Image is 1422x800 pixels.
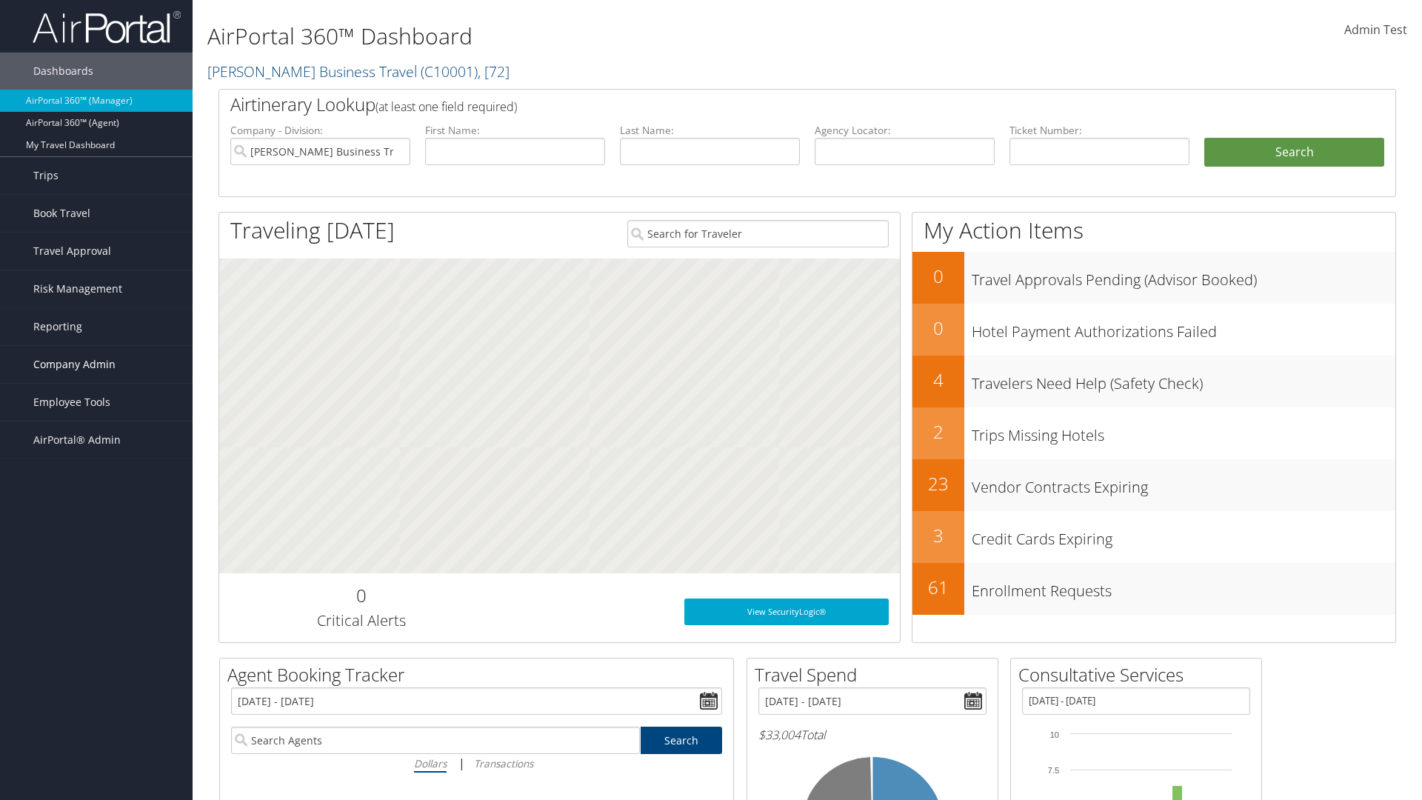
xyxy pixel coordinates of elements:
[912,419,964,444] h2: 2
[912,264,964,289] h2: 0
[912,304,1395,356] a: 0Hotel Payment Authorizations Failed
[758,727,987,743] h6: Total
[815,123,995,138] label: Agency Locator:
[230,610,492,631] h3: Critical Alerts
[758,727,801,743] span: $33,004
[641,727,723,754] a: Search
[1344,21,1407,38] span: Admin Test
[33,157,59,194] span: Trips
[912,316,964,341] h2: 0
[912,367,964,393] h2: 4
[972,262,1395,290] h3: Travel Approvals Pending (Advisor Booked)
[230,215,395,246] h1: Traveling [DATE]
[474,756,533,770] i: Transactions
[231,727,640,754] input: Search Agents
[972,573,1395,601] h3: Enrollment Requests
[912,407,1395,459] a: 2Trips Missing Hotels
[972,418,1395,446] h3: Trips Missing Hotels
[425,123,605,138] label: First Name:
[421,61,478,81] span: ( C10001 )
[231,754,722,773] div: |
[230,123,410,138] label: Company - Division:
[1204,138,1384,167] button: Search
[33,233,111,270] span: Travel Approval
[972,366,1395,394] h3: Travelers Need Help (Safety Check)
[972,470,1395,498] h3: Vendor Contracts Expiring
[33,270,122,307] span: Risk Management
[912,563,1395,615] a: 61Enrollment Requests
[207,21,1007,52] h1: AirPortal 360™ Dashboard
[684,599,889,625] a: View SecurityLogic®
[912,511,1395,563] a: 3Credit Cards Expiring
[33,421,121,459] span: AirPortal® Admin
[33,10,181,44] img: airportal-logo.png
[230,92,1286,117] h2: Airtinerary Lookup
[33,53,93,90] span: Dashboards
[912,471,964,496] h2: 23
[375,99,517,115] span: (at least one field required)
[1009,123,1189,138] label: Ticket Number:
[33,346,116,383] span: Company Admin
[33,384,110,421] span: Employee Tools
[912,575,964,600] h2: 61
[1050,730,1059,739] tspan: 10
[912,215,1395,246] h1: My Action Items
[230,583,492,608] h2: 0
[912,252,1395,304] a: 0Travel Approvals Pending (Advisor Booked)
[627,220,889,247] input: Search for Traveler
[912,459,1395,511] a: 23Vendor Contracts Expiring
[755,662,998,687] h2: Travel Spend
[1048,766,1059,775] tspan: 7.5
[1344,7,1407,53] a: Admin Test
[207,61,510,81] a: [PERSON_NAME] Business Travel
[620,123,800,138] label: Last Name:
[414,756,447,770] i: Dollars
[972,314,1395,342] h3: Hotel Payment Authorizations Failed
[912,523,964,548] h2: 3
[1018,662,1261,687] h2: Consultative Services
[972,521,1395,550] h3: Credit Cards Expiring
[912,356,1395,407] a: 4Travelers Need Help (Safety Check)
[478,61,510,81] span: , [ 72 ]
[33,308,82,345] span: Reporting
[33,195,90,232] span: Book Travel
[227,662,733,687] h2: Agent Booking Tracker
